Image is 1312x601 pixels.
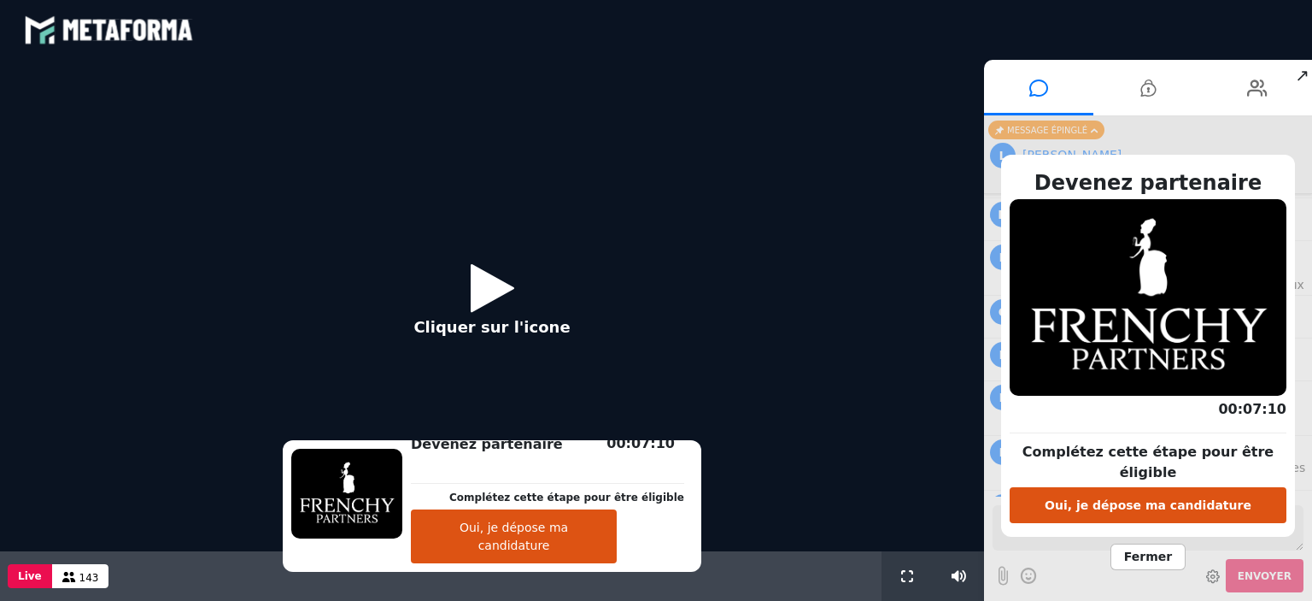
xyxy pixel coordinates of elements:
[396,250,587,361] button: Cliquer sur l'icone
[1218,401,1286,417] span: 00:07:10
[1010,199,1286,396] img: 1758176636418-X90kMVC3nBIL3z60WzofmoLaWTDHBoMX.png
[1010,487,1286,523] button: Oui, je dépose ma candidature
[1110,544,1186,570] span: Fermer
[79,572,99,584] span: 143
[411,510,617,563] button: Oui, je dépose ma candidature
[1292,60,1312,91] span: ↗
[291,449,402,539] img: 1758176636418-X90kMVC3nBIL3z60WzofmoLaWTDHBoMX.png
[411,434,684,455] h2: Devenez partenaire
[449,490,684,505] p: Complétez cette étape pour être éligible
[413,315,570,339] p: Cliquer sur l'icone
[606,435,675,451] span: 00:07:10
[8,564,52,588] button: Live
[1010,442,1286,483] p: Complétez cette étape pour être éligible
[1010,168,1286,198] h2: Devenez partenaire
